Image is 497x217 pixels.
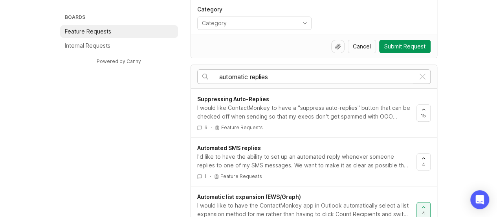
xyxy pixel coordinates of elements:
[384,43,425,50] span: Submit Request
[379,40,431,53] button: Submit Request
[353,43,371,50] span: Cancel
[197,145,261,151] span: Automated SMS replies
[197,6,312,13] p: Category
[299,20,311,26] svg: toggle icon
[422,161,425,168] span: 4
[197,193,301,200] span: Automatic list expansion (EWS/Graph)
[197,144,416,180] a: Automated SMS repliesI'd like to have the ability to set up an automated reply whenever someone r...
[197,104,410,121] div: I would like ContactMonkey to have a "suppress auto-replies" button that can be checked off when ...
[422,210,425,217] span: 4
[211,124,212,131] div: ·
[221,124,263,131] p: Feature Requests
[210,173,211,180] div: ·
[421,112,426,119] span: 15
[197,95,416,131] a: Suppressing Auto-RepliesI would like ContactMonkey to have a "suppress auto-replies" button that ...
[197,17,312,30] div: toggle menu
[416,153,431,171] button: 4
[220,173,262,180] p: Feature Requests
[204,124,207,131] span: 6
[204,173,207,180] span: 1
[219,72,415,81] input: Search…
[63,13,178,24] h3: Boards
[197,96,269,102] span: Suppressing Auto-Replies
[348,40,376,53] button: Cancel
[416,104,431,122] button: 15
[202,19,298,28] input: Category
[470,190,489,209] div: Open Intercom Messenger
[60,39,178,52] a: Internal Requests
[95,57,142,66] a: Powered by Canny
[60,25,178,38] a: Feature Requests
[65,42,110,50] p: Internal Requests
[197,152,410,170] div: I'd like to have the ability to set up an automated reply whenever someone replies to one of my S...
[65,28,111,35] p: Feature Requests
